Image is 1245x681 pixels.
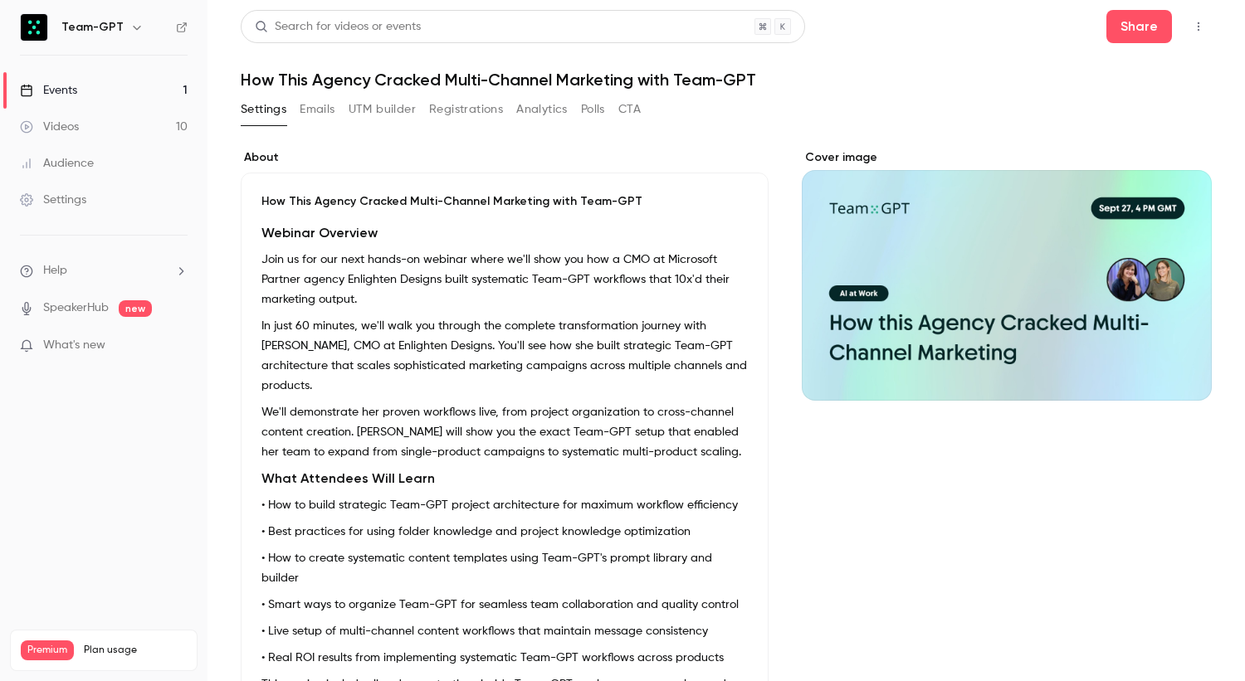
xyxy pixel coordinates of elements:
[802,149,1212,401] section: Cover image
[261,193,748,210] p: How This Agency Cracked Multi-Channel Marketing with Team-GPT
[20,82,77,99] div: Events
[261,223,748,243] h2: Webinar Overview
[261,316,748,396] p: In just 60 minutes, we'll walk you through the complete transformation journey with [PERSON_NAME]...
[84,644,187,657] span: Plan usage
[261,250,748,309] p: Join us for our next hands-on webinar where we'll show you how a CMO at Microsoft Partner agency ...
[119,300,152,317] span: new
[43,262,67,280] span: Help
[21,640,74,660] span: Premium
[241,96,286,123] button: Settings
[20,192,86,208] div: Settings
[43,299,109,317] a: SpeakerHub
[802,149,1212,166] label: Cover image
[261,495,748,515] p: • How to build strategic Team-GPT project architecture for maximum workflow efficiency
[20,155,94,172] div: Audience
[241,149,769,166] label: About
[261,595,748,615] p: • Smart ways to organize Team-GPT for seamless team collaboration and quality control
[429,96,503,123] button: Registrations
[21,14,47,41] img: Team-GPT
[349,96,416,123] button: UTM builder
[20,119,79,135] div: Videos
[261,402,748,462] p: We'll demonstrate her proven workflows live, from project organization to cross-channel content c...
[61,19,124,36] h6: Team-GPT
[516,96,568,123] button: Analytics
[300,96,334,123] button: Emails
[168,338,188,353] iframe: Noticeable Trigger
[581,96,605,123] button: Polls
[261,621,748,641] p: • Live setup of multi-channel content workflows that maintain message consistency
[20,262,188,280] li: help-dropdown-opener
[241,70,1212,90] h1: How This Agency Cracked Multi-Channel Marketing with Team-GPT
[618,96,641,123] button: CTA
[43,337,105,354] span: What's new
[261,648,748,668] p: • Real ROI results from implementing systematic Team-GPT workflows across products
[1106,10,1172,43] button: Share
[261,522,748,542] p: • Best practices for using folder knowledge and project knowledge optimization
[255,18,421,36] div: Search for videos or events
[261,469,748,489] h2: What Attendees Will Learn
[261,548,748,588] p: • How to create systematic content templates using Team-GPT's prompt library and builder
